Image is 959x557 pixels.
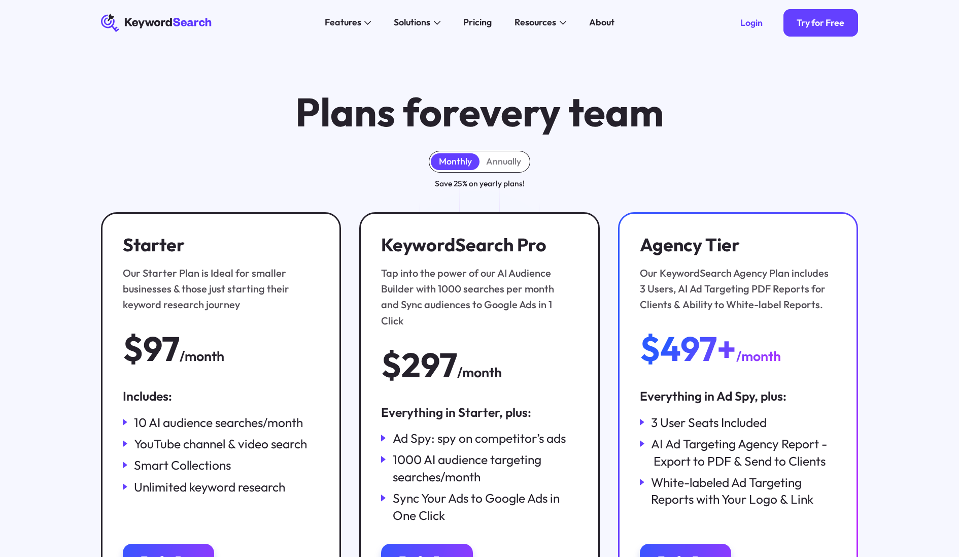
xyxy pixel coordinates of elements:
[123,234,313,255] h3: Starter
[381,347,457,383] div: $297
[394,16,430,29] div: Solutions
[180,346,224,367] div: /month
[463,16,492,29] div: Pricing
[727,9,777,37] a: Login
[651,435,836,469] div: AI Ad Targeting Agency Report - Export to PDF & Send to Clients
[651,414,767,431] div: 3 User Seats Included
[797,17,844,28] div: Try for Free
[393,451,578,485] div: 1000 AI audience targeting searches/month
[459,87,664,137] span: every team
[589,16,614,29] div: About
[640,265,830,313] div: Our KeywordSearch Agency Plan includes 3 Users, AI Ad Targeting PDF Reports for Clients & Ability...
[457,362,502,383] div: /month
[457,14,499,32] a: Pricing
[134,478,285,495] div: Unlimited keyword research
[134,435,307,452] div: YouTube channel & video search
[651,474,836,508] div: White-labeled Ad Targeting Reports with Your Logo & Link
[134,456,231,473] div: Smart Collections
[393,430,566,446] div: Ad Spy: spy on competitor’s ads
[381,404,577,420] div: Everything in Starter, plus:
[736,346,781,367] div: /month
[123,331,180,367] div: $97
[381,234,571,255] h3: KeywordSearch Pro
[640,234,830,255] h3: Agency Tier
[582,14,621,32] a: About
[393,489,578,523] div: Sync Your Ads to Google Ads in One Click
[740,17,763,28] div: Login
[295,91,664,133] h1: Plans for
[134,414,303,431] div: 10 AI audience searches/month
[123,387,319,404] div: Includes:
[123,265,313,313] div: Our Starter Plan is Ideal for smaller businesses & those just starting their keyword research jou...
[486,156,521,167] div: Annually
[381,265,571,329] div: Tap into the power of our AI Audience Builder with 1000 searches per month and Sync audiences to ...
[640,387,836,404] div: Everything in Ad Spy, plus:
[325,16,361,29] div: Features
[515,16,556,29] div: Resources
[435,177,525,190] div: Save 25% on yearly plans!
[783,9,859,37] a: Try for Free
[640,331,736,367] div: $497+
[439,156,472,167] div: Monthly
